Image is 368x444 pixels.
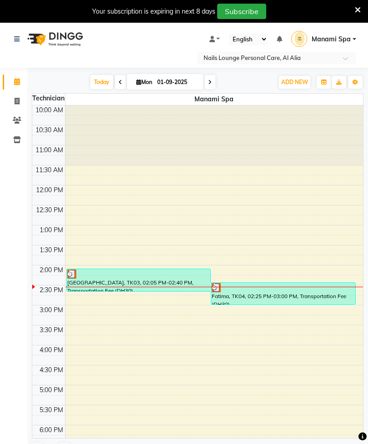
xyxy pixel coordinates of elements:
[92,7,215,16] div: Your subscription is expiring in next 8 days
[90,75,113,89] span: Today
[38,425,65,435] div: 6:00 PM
[67,269,211,291] div: [GEOGRAPHIC_DATA], TK03, 02:05 PM-02:40 PM, Transportation Fee (DH30)
[38,265,65,275] div: 2:00 PM
[134,79,154,85] span: Mon
[291,31,307,47] img: Manami Spa
[23,26,85,52] img: logo
[34,145,65,155] div: 11:00 AM
[34,165,65,175] div: 11:30 AM
[34,125,65,135] div: 10:30 AM
[217,4,266,19] button: Subscribe
[34,205,65,215] div: 12:30 PM
[281,79,308,85] span: ADD NEW
[34,185,65,195] div: 12:00 PM
[34,105,65,115] div: 10:00 AM
[38,305,65,315] div: 3:00 PM
[312,35,351,44] span: Manami Spa
[38,245,65,255] div: 1:30 PM
[279,76,310,89] button: ADD NEW
[38,365,65,375] div: 4:30 PM
[154,75,200,89] input: 2025-09-01
[38,285,65,295] div: 2:30 PM
[38,345,65,355] div: 4:00 PM
[38,405,65,415] div: 5:30 PM
[38,325,65,335] div: 3:30 PM
[65,94,363,105] span: Manami Spa
[38,225,65,235] div: 1:00 PM
[38,385,65,395] div: 5:00 PM
[32,94,65,103] div: Technician
[211,283,355,304] div: Fatima, TK04, 02:25 PM-03:00 PM, Transportation Fee (DH30)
